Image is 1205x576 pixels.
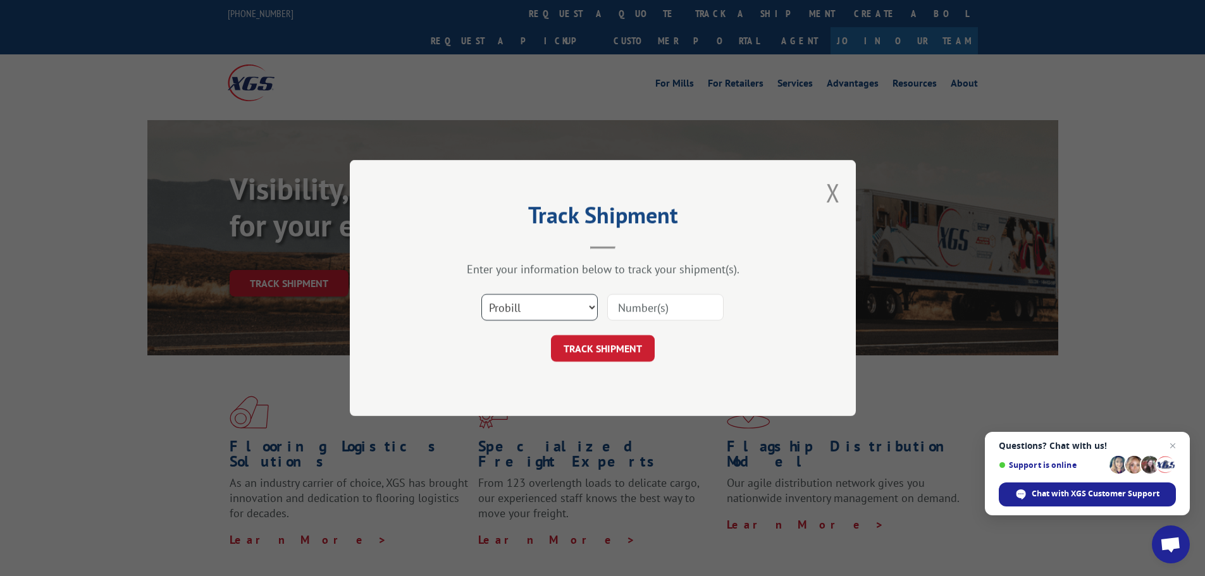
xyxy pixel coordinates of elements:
[551,335,655,362] button: TRACK SHIPMENT
[1165,438,1180,453] span: Close chat
[999,441,1176,451] span: Questions? Chat with us!
[413,262,793,276] div: Enter your information below to track your shipment(s).
[413,206,793,230] h2: Track Shipment
[999,482,1176,506] div: Chat with XGS Customer Support
[1032,488,1159,499] span: Chat with XGS Customer Support
[1152,525,1190,563] div: Open chat
[999,460,1105,470] span: Support is online
[607,294,724,321] input: Number(s)
[826,176,840,209] button: Close modal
